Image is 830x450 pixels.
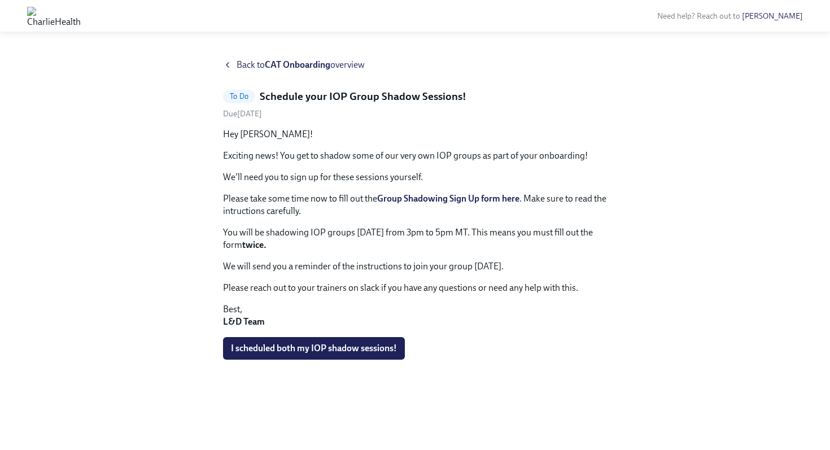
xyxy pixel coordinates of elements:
[223,226,607,251] p: You will be shadowing IOP groups [DATE] from 3pm to 5pm MT. This means you must fill out the form
[223,171,607,184] p: We'll need you to sign up for these sessions yourself.
[223,260,607,273] p: We will send you a reminder of the instructions to join your group [DATE].
[27,7,81,25] img: CharlieHealth
[223,337,405,360] button: I scheduled both my IOP shadow sessions!
[223,193,607,217] p: Please take some time now to fill out the . Make sure to read the intructions carefully.
[223,109,262,119] span: Tuesday, September 9th 2025, 10:00 am
[223,128,607,141] p: Hey [PERSON_NAME]!
[223,92,255,101] span: To Do
[223,150,607,162] p: Exciting news! You get to shadow some of our very own IOP groups as part of your onboarding!
[223,303,607,328] p: Best,
[223,316,265,327] strong: L&D Team
[242,239,267,250] strong: twice.
[223,282,607,294] p: Please reach out to your trainers on slack if you have any questions or need any help with this.
[231,343,397,354] span: I scheduled both my IOP shadow sessions!
[657,11,803,21] span: Need help? Reach out to
[742,11,803,21] a: [PERSON_NAME]
[223,59,607,71] a: Back toCAT Onboardingoverview
[377,193,519,204] a: Group Shadowing Sign Up form here
[265,59,330,70] strong: CAT Onboarding
[260,89,466,104] h5: Schedule your IOP Group Shadow Sessions!
[237,59,365,71] span: Back to overview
